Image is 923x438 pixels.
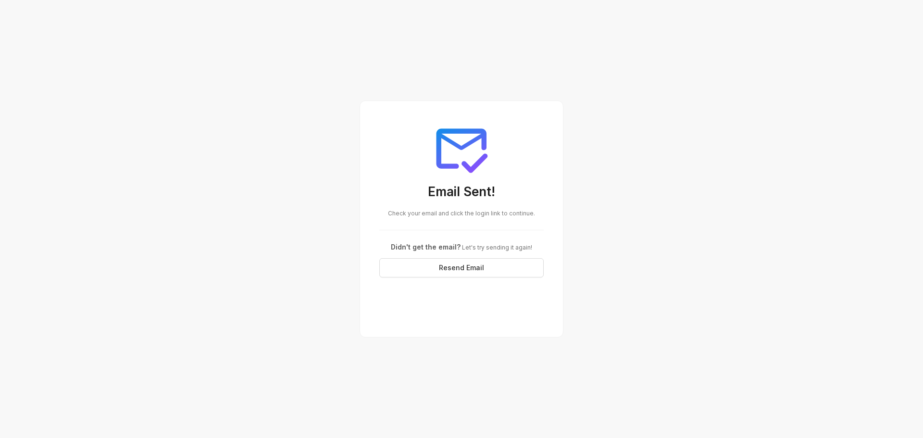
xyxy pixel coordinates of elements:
span: Didn't get the email? [391,243,461,251]
button: Resend Email [379,258,544,277]
span: Check your email and click the login link to continue. [388,210,535,217]
h3: Email Sent! [379,184,544,201]
span: Resend Email [439,263,484,273]
span: Let's try sending it again! [461,244,532,251]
